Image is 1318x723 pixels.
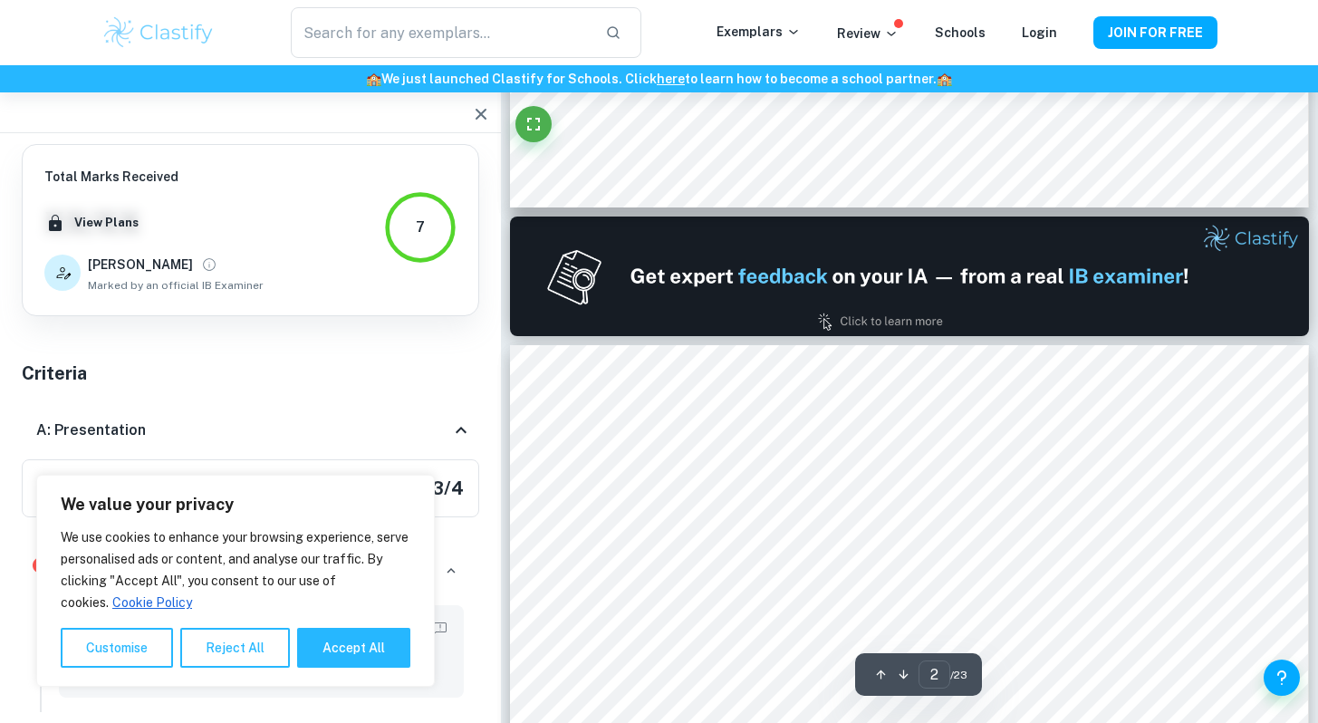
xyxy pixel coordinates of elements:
[291,7,590,58] input: Search for any exemplars...
[1264,660,1300,696] button: Help and Feedback
[36,419,146,441] h6: A: Presentation
[416,217,425,238] div: 7
[837,24,899,43] p: Review
[935,25,986,40] a: Schools
[937,72,952,86] span: 🏫
[70,209,143,236] button: View Plans
[88,277,264,294] span: Marked by an official IB Examiner
[1093,16,1217,49] button: JOIN FOR FREE
[44,167,264,187] h6: Total Marks Received
[61,526,410,613] p: We use cookies to enhance your browsing experience, serve personalised ads or content, and analys...
[657,72,685,86] a: here
[4,69,1314,89] h6: We just launched Clastify for Schools. Click to learn how to become a school partner.
[950,667,967,683] span: / 23
[61,494,410,516] p: We value your privacy
[22,401,479,459] div: A: Presentation
[432,475,464,502] h5: 3 / 4
[428,616,453,641] button: Report mistake/confusion
[366,72,381,86] span: 🏫
[30,554,52,576] svg: Incorrect
[101,14,216,51] img: Clastify logo
[1022,25,1057,40] a: Login
[61,628,173,668] button: Customise
[717,22,801,42] p: Exemplars
[197,252,222,277] button: View full profile
[297,628,410,668] button: Accept All
[88,255,193,275] h6: [PERSON_NAME]
[111,594,193,611] a: Cookie Policy
[180,628,290,668] button: Reject All
[515,106,552,142] button: Fullscreen
[36,475,435,687] div: We value your privacy
[510,217,1309,336] img: Ad
[22,360,479,387] h5: Criteria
